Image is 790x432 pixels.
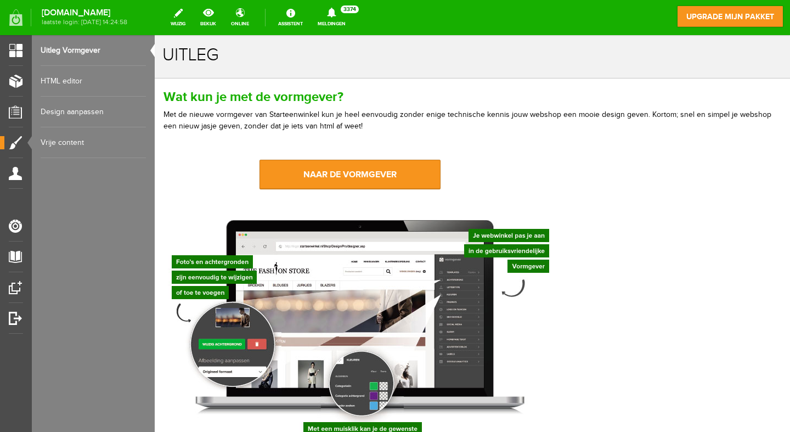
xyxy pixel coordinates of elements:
p: Met de nieuwe vormgever van Starteenwinkel kun je heel eenvoudig zonder enige technische kennis j... [9,74,627,97]
a: bekijk [194,5,223,30]
a: naar de vormgever [105,125,286,154]
a: Design aanpassen [41,97,146,127]
a: online [224,5,256,30]
a: Vrije content [41,127,146,158]
span: laatste login: [DATE] 14:24:58 [42,19,127,25]
h2: Wat kun je met de vormgever? [9,55,627,69]
h1: uitleg [8,10,628,30]
a: HTML editor [41,66,146,97]
a: upgrade mijn pakket [677,5,783,27]
a: Uitleg Vormgever [41,35,146,66]
strong: [DOMAIN_NAME] [42,10,127,16]
a: wijzig [164,5,192,30]
span: 3374 [341,5,359,13]
a: Assistent [272,5,309,30]
a: Meldingen3374 [311,5,352,30]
